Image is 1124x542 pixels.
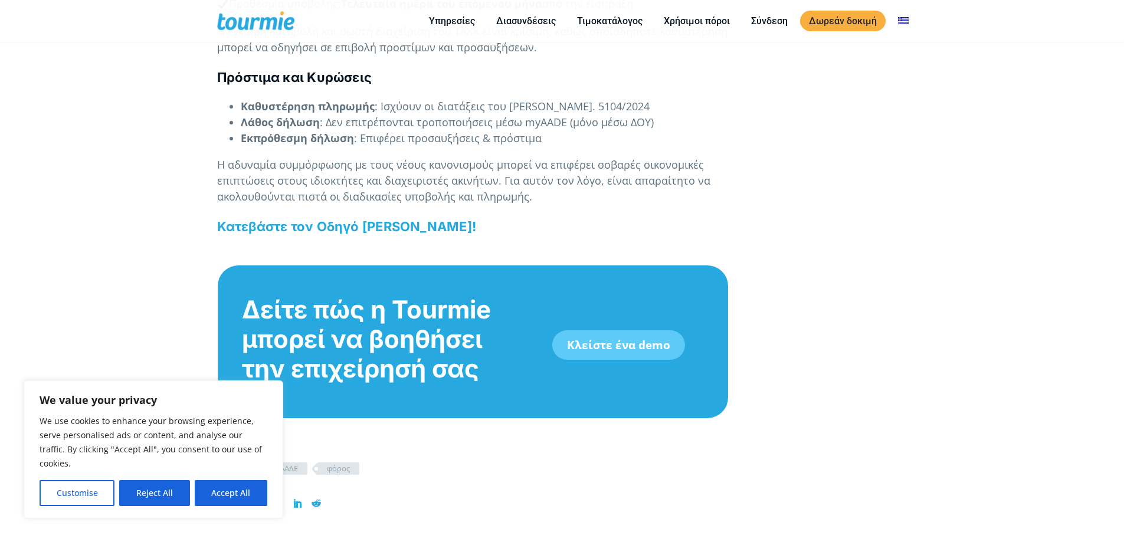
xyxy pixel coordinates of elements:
[40,393,267,407] p: We value your privacy
[320,115,654,129] span: : Δεν επιτρέπονται τροποποιήσεις μέσω myAADE (μόνο μέσω ΔΟΥ)
[312,498,321,508] a: Reddit
[241,99,375,113] b: Καθυστέρηση πληρωμής
[40,480,114,506] button: Customise
[241,131,354,145] b: Εκπρόθεσμη δήλωση
[800,11,886,31] a: Δωρεάν δοκιμή
[420,14,484,28] a: Υπηρεσίες
[317,462,359,475] a: φόρος
[568,14,651,28] a: Τιμοκατάλογος
[487,14,565,28] a: Διασυνδέσεις
[119,480,189,506] button: Reject All
[552,330,685,360] a: Κλείστε ένα demo
[742,14,797,28] a: Σύνδεση
[242,294,491,383] span: Δείτε πώς η Tourmie μπορεί να βοηθήσει την επιχείρησή σας
[217,219,476,234] a: Κατεβάστε τον Οδηγό [PERSON_NAME]!
[270,462,307,475] a: ΑΑΔΕ
[293,498,303,508] a: LinkedIn
[217,157,710,203] span: Η αδυναμία συμμόρφωσης με τους νέους κανονισμούς μπορεί να επιφέρει σοβαρές οικονομικές επιπτώσει...
[655,14,739,28] a: Χρήσιμοι πόροι
[375,99,650,113] span: : Ισχύουν οι διατάξεις του [PERSON_NAME]. 5104/2024
[354,131,542,145] span: : Επιφέρει προσαυξήσεις & πρόστιμα
[217,24,728,54] span: Η έγκαιρη καταβολή και σωστή διαχείριση του ΤΑΚΚ είναι κρίσιμη, καθώς οποιαδήποτε καθυστέρηση μπο...
[241,115,320,129] b: Λάθος δήλωση
[217,70,372,85] b: Πρόστιμα και Κυρώσεις
[195,480,267,506] button: Accept All
[40,414,267,471] p: We use cookies to enhance your browsing experience, serve personalised ads or content, and analys...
